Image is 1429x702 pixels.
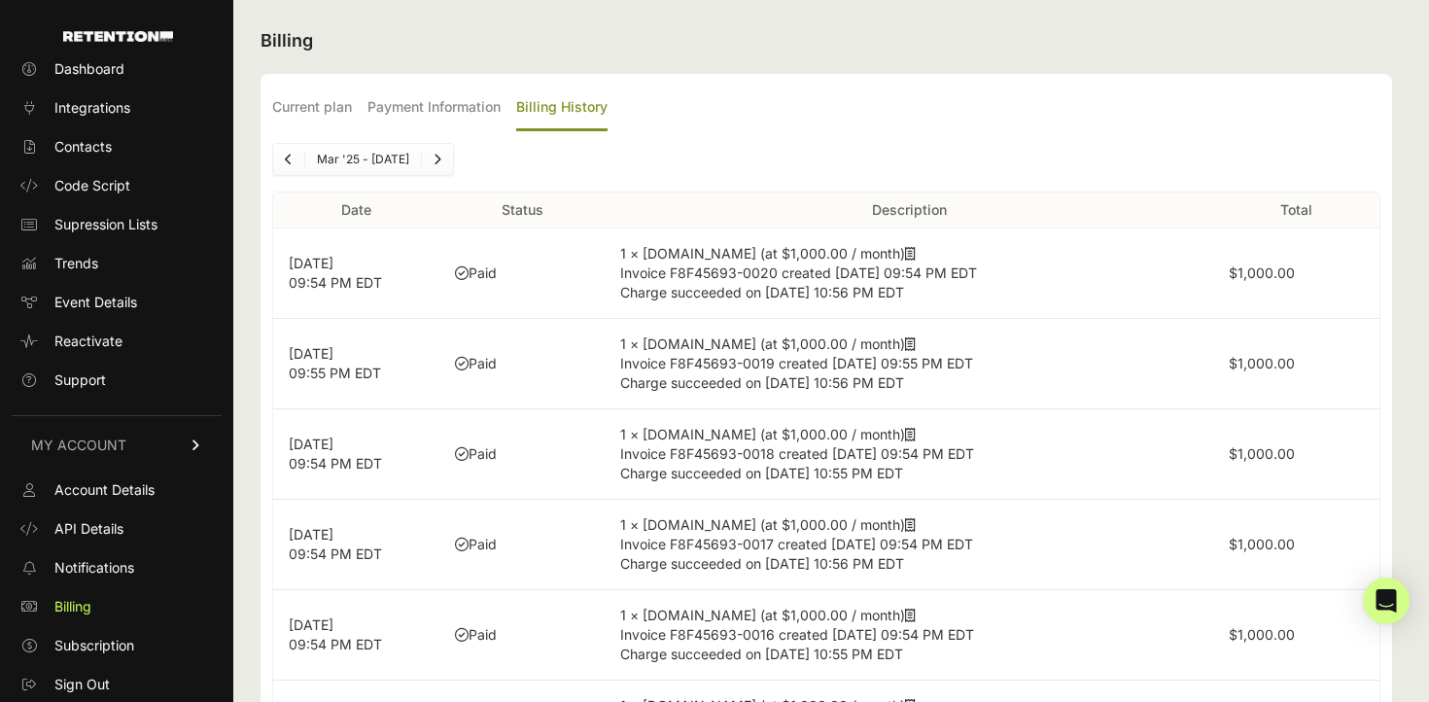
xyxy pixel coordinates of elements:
span: Support [54,370,106,390]
a: Notifications [12,552,222,583]
a: Reactivate [12,326,222,357]
label: $1,000.00 [1229,536,1295,552]
a: Sign Out [12,669,222,700]
img: Retention.com [63,31,173,42]
a: Account Details [12,474,222,506]
td: 1 × [DOMAIN_NAME] (at $1,000.00 / month) [605,500,1213,590]
span: Integrations [54,98,130,118]
span: Code Script [54,176,130,195]
a: Contacts [12,131,222,162]
span: Invoice F8F45693-0016 created [DATE] 09:54 PM EDT [620,626,974,643]
a: API Details [12,513,222,544]
label: $1,000.00 [1229,445,1295,462]
a: Integrations [12,92,222,123]
span: Sign Out [54,675,110,694]
span: Supression Lists [54,215,157,234]
label: $1,000.00 [1229,355,1295,371]
h2: Billing [261,27,1392,54]
td: 1 × [DOMAIN_NAME] (at $1,000.00 / month) [605,590,1213,681]
label: $1,000.00 [1229,264,1295,281]
div: Open Intercom Messenger [1363,578,1410,624]
span: API Details [54,519,123,539]
span: Contacts [54,137,112,157]
td: Paid [439,228,606,319]
a: MY ACCOUNT [12,415,222,474]
label: Current plan [272,86,352,131]
label: $1,000.00 [1229,626,1295,643]
th: Total [1213,193,1379,228]
p: [DATE] 09:54 PM EDT [289,435,424,474]
span: Account Details [54,480,155,500]
span: Charge succeeded on [DATE] 10:56 PM EDT [620,374,904,391]
th: Description [605,193,1213,228]
span: Subscription [54,636,134,655]
td: Paid [439,590,606,681]
a: Event Details [12,287,222,318]
a: Subscription [12,630,222,661]
span: Invoice F8F45693-0020 created [DATE] 09:54 PM EDT [620,264,977,281]
span: Trends [54,254,98,273]
span: Reactivate [54,332,122,351]
label: Payment Information [367,86,501,131]
a: Next [422,144,453,175]
span: Charge succeeded on [DATE] 10:56 PM EDT [620,555,904,572]
a: Code Script [12,170,222,201]
td: 1 × [DOMAIN_NAME] (at $1,000.00 / month) [605,409,1213,500]
span: Event Details [54,293,137,312]
th: Status [439,193,606,228]
span: Billing [54,597,91,616]
span: MY ACCOUNT [31,436,126,455]
span: Charge succeeded on [DATE] 10:55 PM EDT [620,465,903,481]
td: Paid [439,500,606,590]
span: Dashboard [54,59,124,79]
td: 1 × [DOMAIN_NAME] (at $1,000.00 / month) [605,228,1213,319]
td: 1 × [DOMAIN_NAME] (at $1,000.00 / month) [605,319,1213,409]
label: Billing History [516,86,608,131]
li: Mar '25 - [DATE] [304,152,421,167]
p: [DATE] 09:54 PM EDT [289,525,424,564]
span: Charge succeeded on [DATE] 10:55 PM EDT [620,646,903,662]
p: [DATE] 09:54 PM EDT [289,615,424,654]
span: Invoice F8F45693-0018 created [DATE] 09:54 PM EDT [620,445,974,462]
a: Trends [12,248,222,279]
span: Invoice F8F45693-0019 created [DATE] 09:55 PM EDT [620,355,973,371]
p: [DATE] 09:54 PM EDT [289,254,424,293]
th: Date [273,193,439,228]
td: Paid [439,319,606,409]
a: Billing [12,591,222,622]
span: Charge succeeded on [DATE] 10:56 PM EDT [620,284,904,300]
a: Dashboard [12,53,222,85]
a: Support [12,365,222,396]
span: Invoice F8F45693-0017 created [DATE] 09:54 PM EDT [620,536,973,552]
span: Notifications [54,558,134,578]
p: [DATE] 09:55 PM EDT [289,344,424,383]
a: Supression Lists [12,209,222,240]
td: Paid [439,409,606,500]
a: Previous [273,144,304,175]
